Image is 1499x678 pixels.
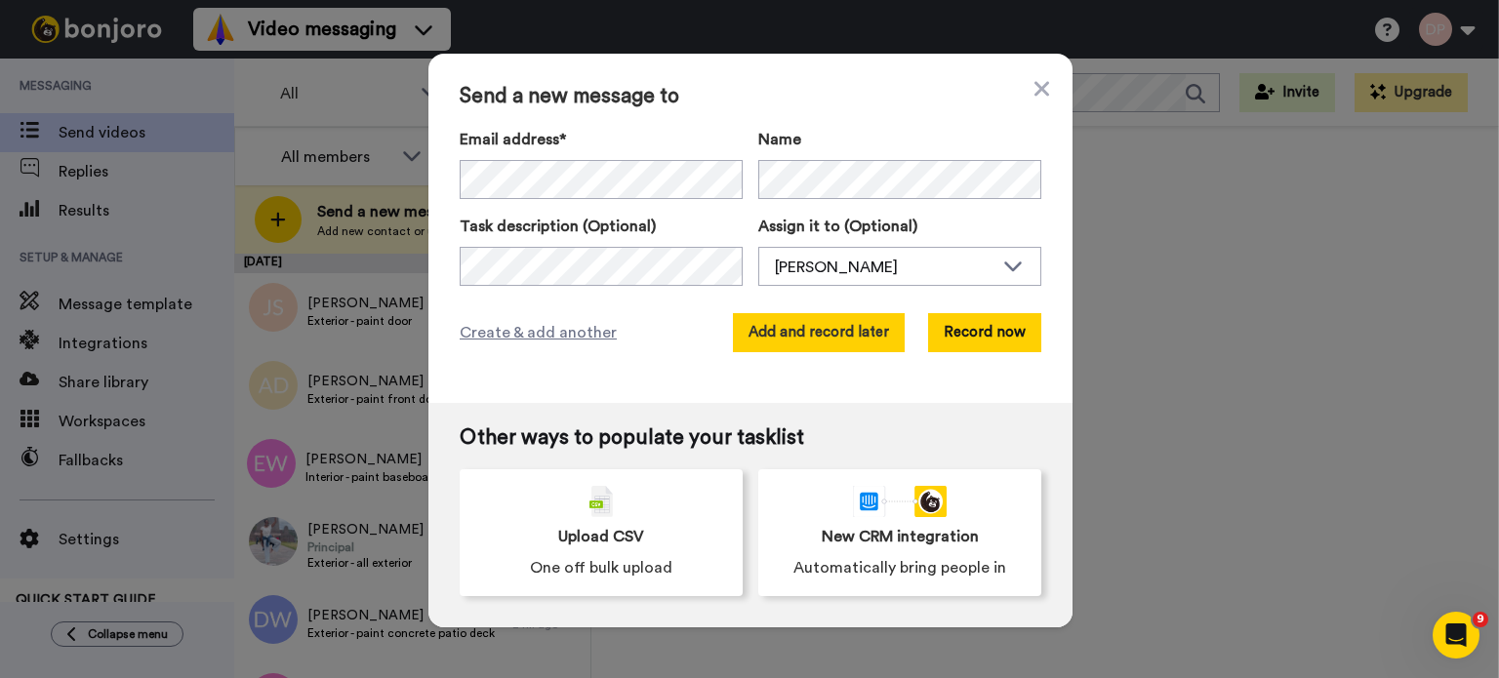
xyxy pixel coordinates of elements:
span: Upload CSV [558,525,644,548]
div: animation [853,486,947,517]
label: Assign it to (Optional) [758,215,1041,238]
span: Create & add another [460,321,617,344]
span: Automatically bring people in [793,556,1006,579]
div: [PERSON_NAME] [775,256,993,279]
img: csv-grey.png [589,486,613,517]
span: Name [758,128,801,151]
span: Other ways to populate your tasklist [460,426,1041,450]
button: Add and record later [733,313,905,352]
label: Task description (Optional) [460,215,743,238]
span: Send a new message to [460,85,1041,108]
span: One off bulk upload [530,556,672,579]
iframe: Intercom live chat [1433,612,1479,658]
button: Record now [928,313,1041,352]
span: New CRM integration [822,525,979,548]
label: Email address* [460,128,743,151]
span: 9 [1473,612,1488,627]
